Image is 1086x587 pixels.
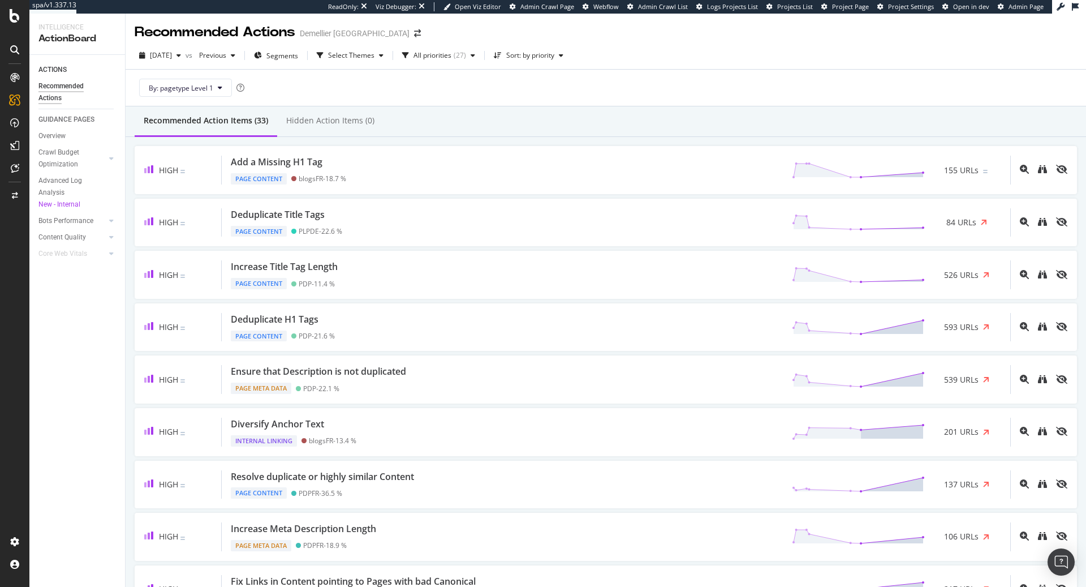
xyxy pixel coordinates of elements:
a: Project Page [821,2,869,11]
a: Open Viz Editor [443,2,501,11]
span: Admin Crawl Page [520,2,574,11]
div: Recommended Action Items (33) [144,115,268,126]
div: eye-slash [1056,270,1067,279]
a: Logs Projects List [696,2,758,11]
div: PDP - 11.4 % [299,280,335,288]
div: Diversify Anchor Text [231,418,324,431]
span: Previous [195,50,226,60]
div: Hidden Action Items (0) [286,115,374,126]
div: magnifying-glass-plus [1020,375,1029,384]
span: Admin Crawl List [638,2,688,11]
div: binoculars [1038,165,1047,174]
img: Equal [180,484,185,487]
div: binoculars [1038,217,1047,226]
div: magnifying-glass-plus [1020,427,1029,436]
a: binoculars [1038,480,1047,490]
div: Ensure that Description is not duplicated [231,365,406,378]
div: eye-slash [1056,165,1067,174]
span: Webflow [593,2,619,11]
img: Equal [180,432,185,435]
div: Page Content [231,487,287,499]
button: [DATE] [135,46,186,65]
div: Page Content [231,173,287,185]
div: Crawl Budget Optimization [38,147,98,170]
a: Admin Crawl List [627,2,688,11]
div: Overview [38,130,66,142]
div: eye-slash [1056,322,1067,331]
span: Open Viz Editor [455,2,501,11]
div: Core Web Vitals [38,248,87,260]
a: Admin Page [998,2,1044,11]
div: Advanced Log Analysis [38,175,106,211]
img: Equal [180,327,185,330]
div: PDP - 22.1 % [303,384,339,393]
a: Advanced Log AnalysisNew - Internal [38,175,117,211]
a: binoculars [1038,323,1047,332]
a: Core Web Vitals [38,248,106,260]
div: eye-slash [1056,479,1067,489]
button: Sort: by priority [489,46,568,65]
button: Select Themes [312,46,388,65]
button: By: pagetype Level 1 [139,79,232,97]
div: Open Intercom Messenger [1048,549,1075,576]
span: 2025 Sep. 4th [150,50,172,60]
div: magnifying-glass-plus [1020,479,1029,489]
div: blogsFR - 13.4 % [309,436,356,445]
div: magnifying-glass-plus [1020,165,1029,174]
a: binoculars [1038,375,1047,385]
a: binoculars [1038,271,1047,280]
span: High [159,426,178,437]
span: 526 URLs [944,269,979,281]
span: Project Page [832,2,869,11]
div: Deduplicate Title Tags [231,208,325,221]
a: Webflow [583,2,619,11]
span: High [159,165,178,175]
img: Equal [180,222,185,225]
div: magnifying-glass-plus [1020,532,1029,541]
a: Content Quality [38,232,106,243]
a: GUIDANCE PAGES [38,114,117,126]
div: Demellier [GEOGRAPHIC_DATA] [300,28,410,39]
span: Open in dev [953,2,989,11]
span: 137 URLs [944,479,979,490]
div: All priorities [413,52,451,59]
div: Page Content [231,226,287,237]
a: Recommended Actions [38,80,117,104]
div: binoculars [1038,532,1047,541]
div: Add a Missing H1 Tag [231,156,322,169]
div: PDPFR - 18.9 % [303,541,347,550]
div: Page Meta Data [231,383,291,394]
a: Overview [38,130,117,142]
div: Page Content [231,331,287,342]
div: PLPDE - 22.6 % [299,227,342,235]
span: Logs Projects List [707,2,758,11]
button: Segments [249,46,303,65]
span: High [159,269,178,280]
span: 593 URLs [944,322,979,333]
div: blogsFR - 18.7 % [299,174,346,183]
span: High [159,374,178,385]
button: Previous [195,46,240,65]
div: GUIDANCE PAGES [38,114,94,126]
div: Sort: by priority [506,52,554,59]
a: Open in dev [942,2,989,11]
span: Admin Page [1009,2,1044,11]
div: Resolve duplicate or highly similar Content [231,470,414,483]
div: New - Internal [38,199,106,211]
img: Equal [180,170,185,173]
img: Equal [180,537,185,540]
div: binoculars [1038,427,1047,436]
a: binoculars [1038,218,1047,228]
span: High [159,322,178,332]
div: binoculars [1038,270,1047,279]
div: ( 27 ) [454,52,466,59]
span: 155 URLs [944,165,979,176]
span: High [159,531,178,542]
a: Project Settings [877,2,934,11]
a: Bots Performance [38,215,106,227]
div: Increase Meta Description Length [231,522,376,535]
div: Select Themes [328,52,374,59]
span: Projects List [777,2,813,11]
span: 201 URLs [944,426,979,438]
a: binoculars [1038,427,1047,437]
